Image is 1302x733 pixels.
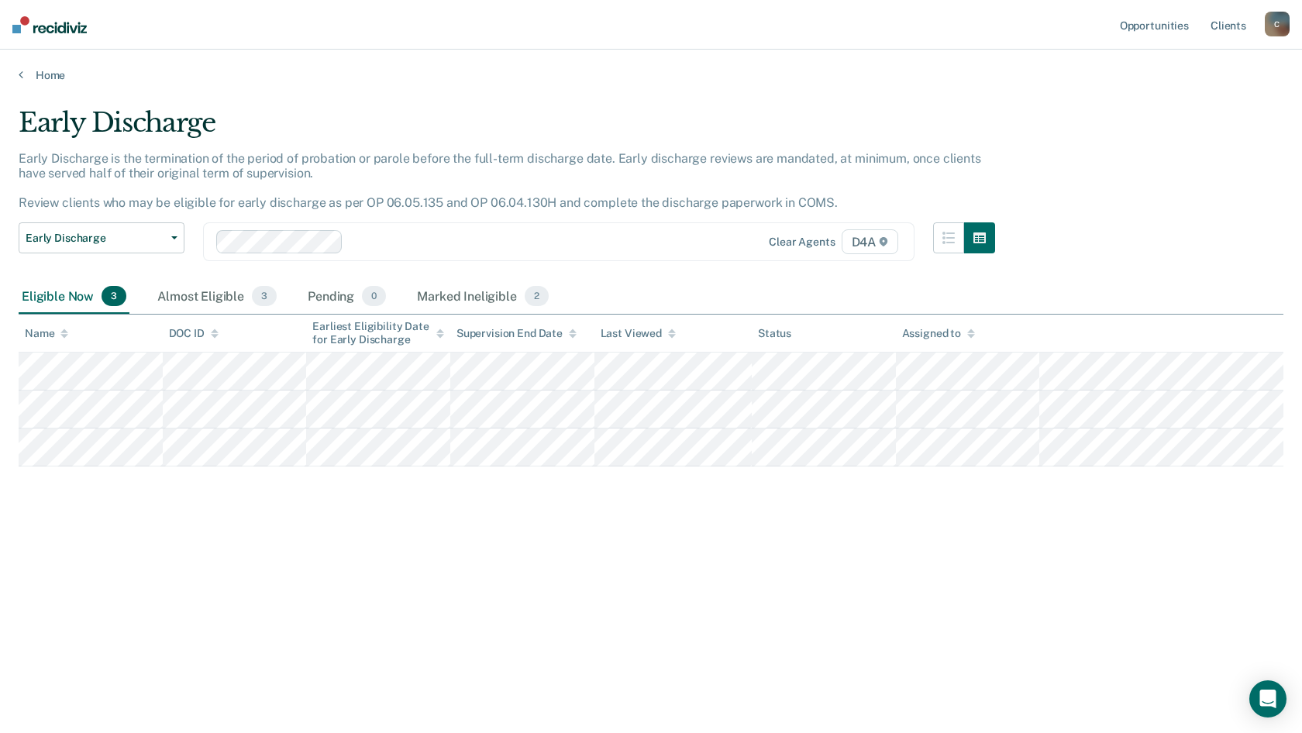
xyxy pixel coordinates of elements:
div: Almost Eligible3 [154,280,280,314]
div: Supervision End Date [456,327,577,340]
div: Clear agents [769,236,835,249]
div: Marked Ineligible2 [414,280,552,314]
div: Pending0 [305,280,389,314]
div: Eligible Now3 [19,280,129,314]
div: Last Viewed [601,327,676,340]
div: Assigned to [902,327,975,340]
p: Early Discharge is the termination of the period of probation or parole before the full-term disc... [19,151,981,211]
img: Recidiviz [12,16,87,33]
button: Early Discharge [19,222,184,253]
div: Early Discharge [19,107,995,151]
div: Name [25,327,68,340]
div: Status [758,327,791,340]
button: C [1265,12,1290,36]
span: 3 [252,286,277,306]
span: 2 [525,286,549,306]
a: Home [19,68,1283,82]
div: DOC ID [169,327,219,340]
span: 3 [102,286,126,306]
span: Early Discharge [26,232,165,245]
div: Open Intercom Messenger [1249,680,1286,718]
div: Earliest Eligibility Date for Early Discharge [312,320,444,346]
span: D4A [842,229,898,254]
span: 0 [362,286,386,306]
